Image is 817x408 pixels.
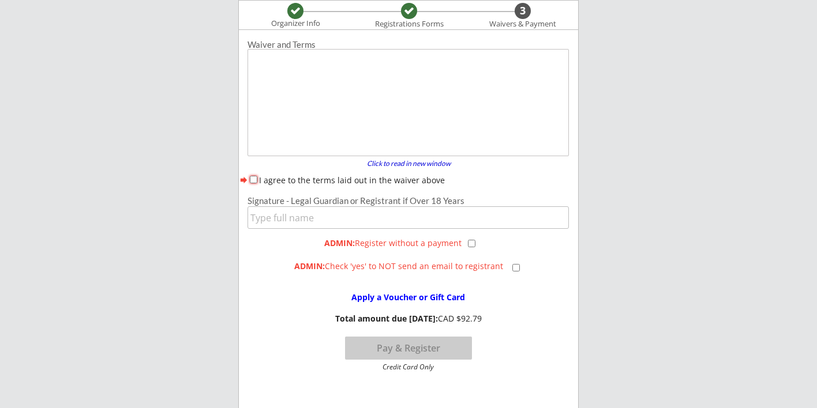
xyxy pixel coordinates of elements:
[248,206,569,229] input: Type full name
[359,160,458,167] div: Click to read in new window
[350,364,467,371] div: Credit Card Only
[259,175,445,186] label: I agree to the terms laid out in the waiver above
[333,293,482,301] div: Apply a Voucher or Gift Card
[239,174,249,186] button: forward
[335,313,438,324] strong: Total amount due [DATE]:
[515,5,531,17] div: 3
[248,197,569,205] div: Signature - Legal Guardian or Registrant if Over 18 Years
[248,40,569,49] div: Waiver and Terms
[294,260,325,271] strong: ADMIN:
[369,20,449,29] div: Registrations Forms
[324,239,464,247] div: Register without a payment
[294,262,505,270] div: Check 'yes' to NOT send an email to registrant
[483,20,563,29] div: Waivers & Payment
[359,160,458,169] a: Click to read in new window
[345,337,472,360] button: Pay & Register
[324,237,355,248] strong: ADMIN:
[329,314,488,324] div: CAD $92.79
[264,19,327,28] div: Organizer Info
